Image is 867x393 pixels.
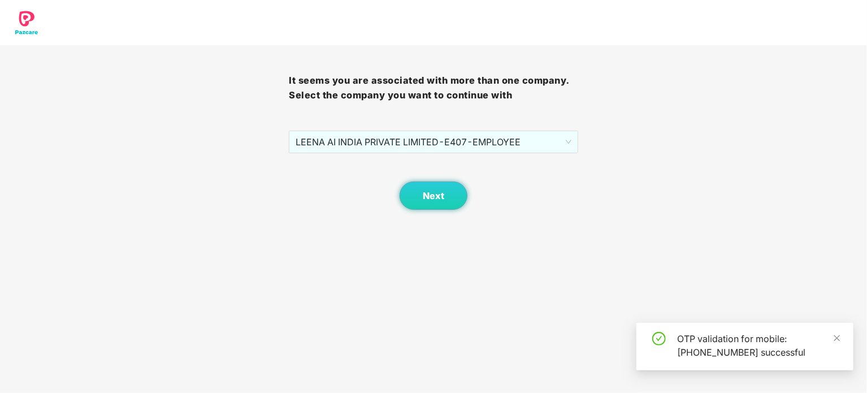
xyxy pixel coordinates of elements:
[289,74,578,102] h3: It seems you are associated with more than one company. Select the company you want to continue with
[400,182,467,210] button: Next
[296,131,571,153] span: LEENA AI INDIA PRIVATE LIMITED - E407 - EMPLOYEE
[677,332,840,359] div: OTP validation for mobile: [PHONE_NUMBER] successful
[652,332,666,346] span: check-circle
[833,334,841,342] span: close
[423,191,444,201] span: Next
